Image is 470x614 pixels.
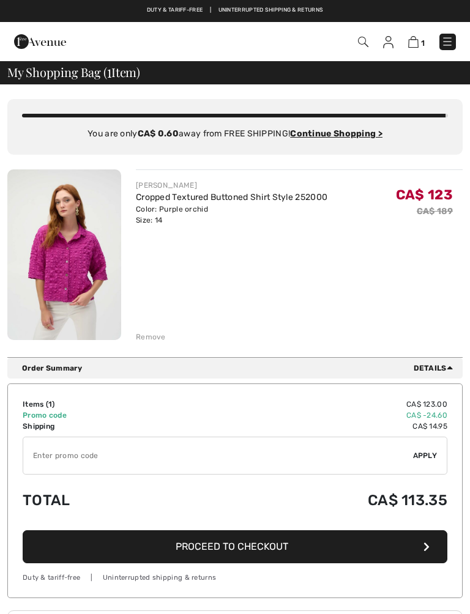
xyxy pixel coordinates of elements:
div: You are only away from FREE SHIPPING! [22,127,448,140]
a: Cropped Textured Buttoned Shirt Style 252000 [136,192,327,202]
span: Proceed to Checkout [176,541,288,552]
div: Remove [136,331,166,342]
input: Promo code [23,437,413,474]
td: CA$ 14.95 [181,421,447,432]
td: Promo code [23,410,181,421]
td: CA$ -24.60 [181,410,447,421]
img: Cropped Textured Buttoned Shirt Style 252000 [7,169,121,340]
td: CA$ 123.00 [181,399,447,410]
td: Shipping [23,421,181,432]
a: 1 [408,35,425,48]
div: [PERSON_NAME] [136,180,327,191]
img: Shopping Bag [408,36,419,48]
div: Duty & tariff-free | Uninterrupted shipping & returns [23,573,447,583]
span: Details [414,363,458,374]
span: Apply [413,450,438,461]
img: Menu [441,35,453,48]
td: CA$ 113.35 [181,479,447,521]
strong: CA$ 0.60 [138,128,179,139]
a: 1ère Avenue [14,36,66,46]
a: Continue Shopping > [290,128,382,139]
img: 1ère Avenue [14,29,66,54]
span: 1 [421,39,425,48]
s: CA$ 189 [417,206,453,216]
span: 1 [107,63,111,79]
button: Proceed to Checkout [23,530,447,563]
td: Total [23,479,181,521]
span: 1 [48,400,52,409]
div: Order Summary [22,363,458,374]
td: Items ( ) [23,399,181,410]
img: My Info [383,36,394,48]
img: Search [358,37,368,47]
span: CA$ 123 [396,187,453,203]
div: Color: Purple orchid Size: 14 [136,204,327,226]
span: My Shopping Bag ( Item) [7,66,140,78]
